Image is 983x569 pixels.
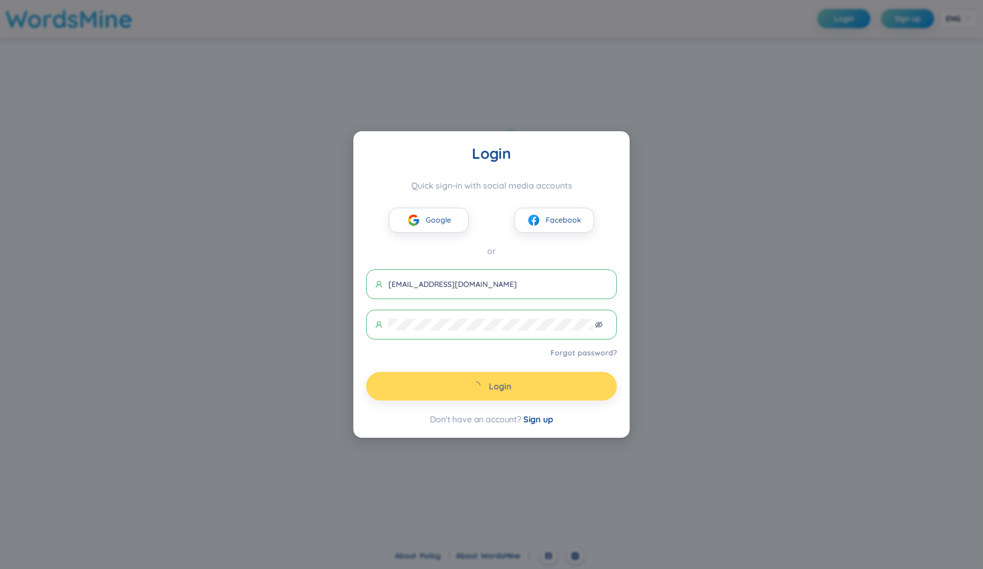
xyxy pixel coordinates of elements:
[489,380,512,392] span: Login
[366,372,617,401] button: Login
[472,381,489,393] span: loading
[375,281,383,288] span: user
[366,413,617,425] div: Don't have an account?
[106,62,114,70] img: tab_keywords_by_traffic_grey.svg
[514,208,594,233] button: facebookFacebook
[426,214,451,226] span: Google
[389,208,469,233] button: googleGoogle
[546,214,581,226] span: Facebook
[407,214,420,227] img: google
[17,28,26,36] img: website_grey.svg
[366,244,617,258] div: or
[17,17,26,26] img: logo_orange.svg
[527,214,540,227] img: facebook
[40,63,95,70] div: Domain Overview
[28,28,117,36] div: Domain: [DOMAIN_NAME]
[29,62,37,70] img: tab_domain_overview_orange.svg
[117,63,179,70] div: Keywords by Traffic
[366,180,617,191] div: Quick sign-in with social media accounts
[523,414,553,424] span: Sign up
[375,321,383,328] span: user
[388,278,608,290] input: Username or Email
[550,347,617,358] a: Forgot password?
[366,144,617,163] div: Login
[30,17,52,26] div: v 4.0.25
[595,321,603,328] span: eye-invisible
